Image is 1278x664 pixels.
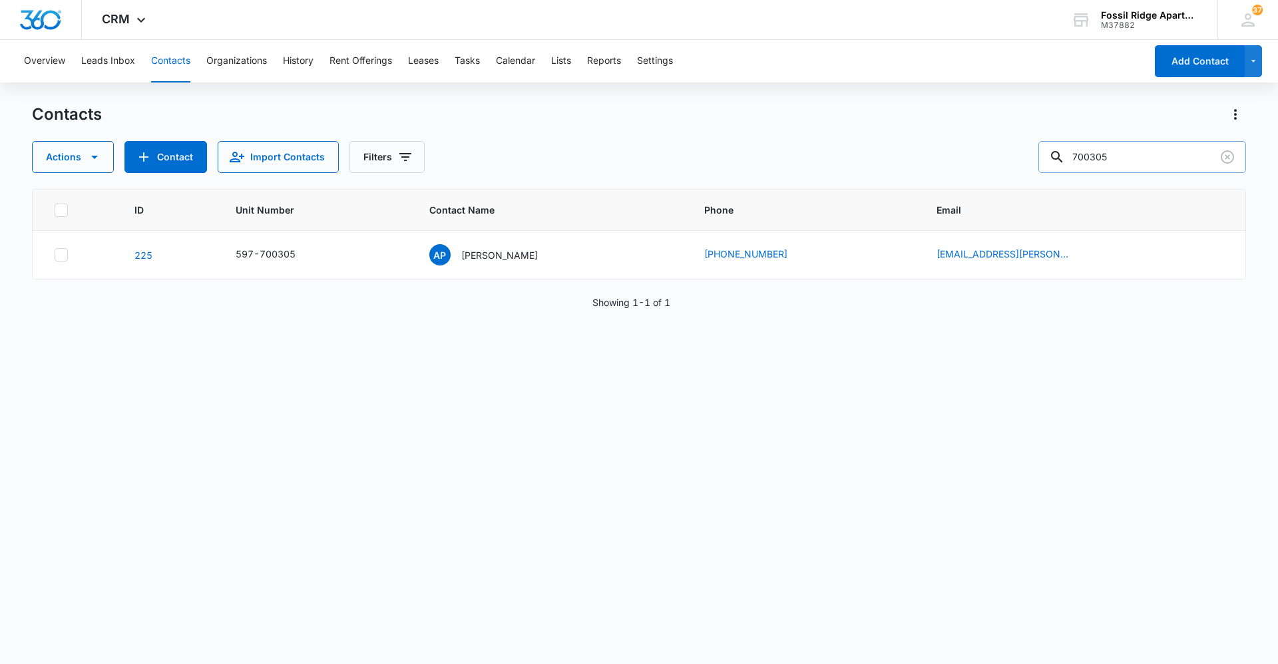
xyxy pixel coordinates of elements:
[349,141,425,173] button: Filters
[329,40,392,83] button: Rent Offerings
[937,247,1070,261] a: [EMAIL_ADDRESS][PERSON_NAME][DOMAIN_NAME]
[592,295,670,309] p: Showing 1-1 of 1
[218,141,339,173] button: Import Contacts
[151,40,190,83] button: Contacts
[1101,10,1198,21] div: account name
[32,141,114,173] button: Actions
[408,40,439,83] button: Leases
[551,40,571,83] button: Lists
[461,248,538,262] p: [PERSON_NAME]
[283,40,314,83] button: History
[429,244,451,265] span: AP
[81,40,135,83] button: Leads Inbox
[134,249,152,261] a: Navigate to contact details page for Ashlee Purcella
[1252,5,1263,15] span: 37
[587,40,621,83] button: Reports
[24,40,65,83] button: Overview
[102,12,130,26] span: CRM
[1225,104,1246,125] button: Actions
[1217,146,1238,168] button: Clear
[1038,141,1246,173] input: Search Contacts
[704,247,787,261] a: [PHONE_NUMBER]
[937,203,1205,217] span: Email
[124,141,207,173] button: Add Contact
[206,40,267,83] button: Organizations
[1101,21,1198,30] div: account id
[134,203,184,217] span: ID
[236,247,319,263] div: Unit Number - 597-700305 - Select to Edit Field
[429,244,562,265] div: Contact Name - Ashlee Purcella - Select to Edit Field
[637,40,673,83] button: Settings
[429,203,653,217] span: Contact Name
[937,247,1094,263] div: Email - ashlee.purcella@gmail.com - Select to Edit Field
[236,247,296,261] div: 597-700305
[1155,45,1245,77] button: Add Contact
[455,40,480,83] button: Tasks
[32,104,102,124] h1: Contacts
[704,203,885,217] span: Phone
[496,40,535,83] button: Calendar
[236,203,397,217] span: Unit Number
[1252,5,1263,15] div: notifications count
[704,247,811,263] div: Phone - (307) 217-3430 - Select to Edit Field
